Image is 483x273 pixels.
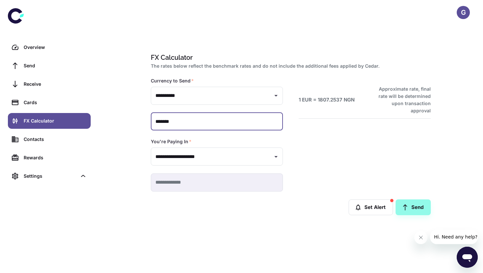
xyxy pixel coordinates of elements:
a: Receive [8,76,91,92]
button: Set Alert [349,199,393,215]
button: G [457,6,470,19]
button: Open [271,152,281,161]
div: Contacts [24,136,87,143]
iframe: Message from company [430,230,478,244]
a: Send [8,58,91,74]
iframe: Button to launch messaging window [457,247,478,268]
div: Cards [24,99,87,106]
label: You're Paying In [151,138,192,145]
a: Contacts [8,131,91,147]
button: Open [271,91,281,100]
label: Currency to Send [151,78,194,84]
a: FX Calculator [8,113,91,129]
h6: 1 EUR = 1807.2537 NGN [299,96,355,104]
a: Cards [8,95,91,110]
div: Send [24,62,87,69]
a: Overview [8,39,91,55]
div: Rewards [24,154,87,161]
div: FX Calculator [24,117,87,125]
div: Overview [24,44,87,51]
div: Settings [24,172,77,180]
a: Rewards [8,150,91,166]
h6: Approximate rate, final rate will be determined upon transaction approval [371,85,431,114]
div: Receive [24,80,87,88]
h1: FX Calculator [151,53,428,62]
a: Send [396,199,431,215]
iframe: Close message [414,231,427,244]
div: Settings [8,168,91,184]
